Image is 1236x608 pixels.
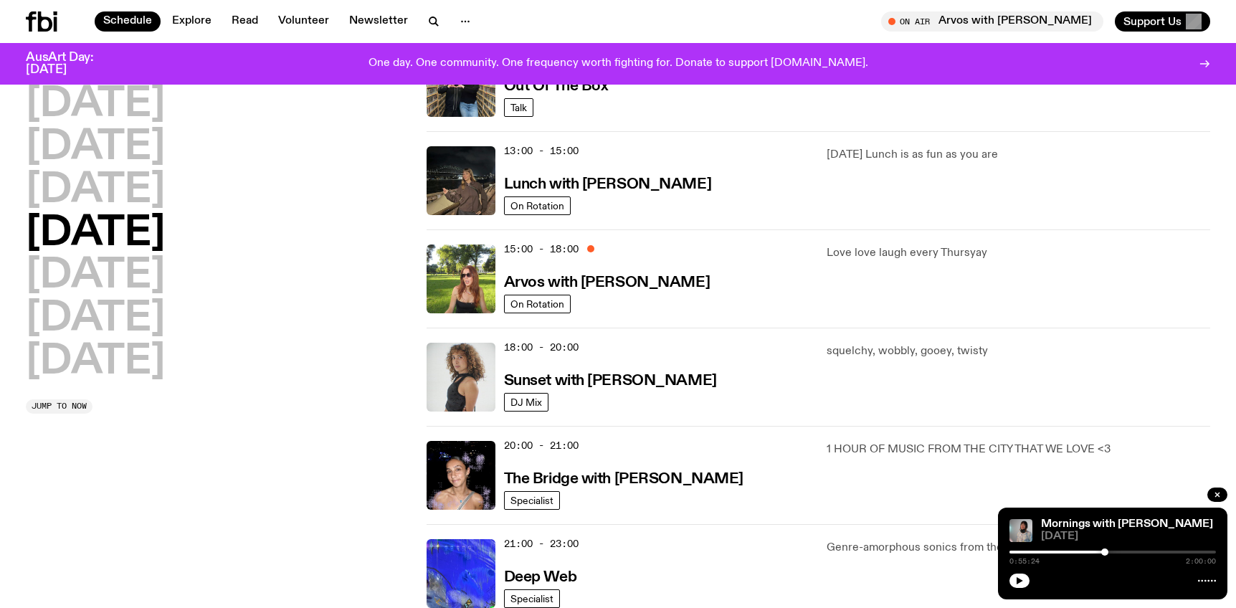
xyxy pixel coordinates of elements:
h3: AusArt Day: [DATE] [26,52,118,76]
p: One day. One community. One frequency worth fighting for. Donate to support [DOMAIN_NAME]. [369,57,868,70]
button: [DATE] [26,128,165,168]
img: Izzy Page stands above looking down at Opera Bar. She poses in front of the Harbour Bridge in the... [427,146,495,215]
button: Support Us [1115,11,1210,32]
p: Love love laugh every Thursyay [827,244,1210,262]
span: Specialist [510,593,553,604]
img: An abstract artwork, in bright blue with amorphous shapes, illustrated shimmers and small drawn c... [427,539,495,608]
span: 13:00 - 15:00 [504,144,579,158]
a: Mornings with [PERSON_NAME] [1041,518,1213,530]
button: [DATE] [26,85,165,125]
a: Specialist [504,491,560,510]
a: The Bridge with [PERSON_NAME] [504,469,743,487]
a: Specialist [504,589,560,608]
span: Specialist [510,495,553,505]
p: 1 HOUR OF MUSIC FROM THE CITY THAT WE LOVE <3 [827,441,1210,458]
a: Schedule [95,11,161,32]
a: On Rotation [504,295,571,313]
span: 18:00 - 20:00 [504,341,579,354]
a: Sunset with [PERSON_NAME] [504,371,717,389]
button: [DATE] [26,214,165,254]
button: [DATE] [26,171,165,211]
span: 21:00 - 23:00 [504,537,579,551]
p: [DATE] Lunch is as fun as you are [827,146,1210,163]
span: Jump to now [32,402,87,410]
button: [DATE] [26,256,165,296]
button: [DATE] [26,299,165,339]
a: On Rotation [504,196,571,215]
p: squelchy, wobbly, gooey, twisty [827,343,1210,360]
a: Newsletter [341,11,417,32]
span: Talk [510,102,527,113]
a: DJ Mix [504,393,548,412]
button: [DATE] [26,342,165,382]
span: 0:55:24 [1009,558,1040,565]
a: Volunteer [270,11,338,32]
span: On Rotation [510,298,564,309]
h3: Arvos with [PERSON_NAME] [504,275,710,290]
span: 20:00 - 21:00 [504,439,579,452]
p: Genre-amorphous sonics from the cyberdepths [827,539,1210,556]
a: Read [223,11,267,32]
span: On Rotation [510,200,564,211]
a: Explore [163,11,220,32]
a: Talk [504,98,533,117]
h3: Lunch with [PERSON_NAME] [504,177,711,192]
span: 15:00 - 18:00 [504,242,579,256]
a: Deep Web [504,567,576,585]
h3: The Bridge with [PERSON_NAME] [504,472,743,487]
img: Tangela looks past her left shoulder into the camera with an inquisitive look. She is wearing a s... [427,343,495,412]
a: Lunch with [PERSON_NAME] [504,174,711,192]
span: Support Us [1123,15,1182,28]
span: DJ Mix [510,396,542,407]
span: [DATE] [1041,531,1216,542]
img: Kana Frazer is smiling at the camera with her head tilted slightly to her left. She wears big bla... [1009,519,1032,542]
h3: Out Of The Box [504,79,609,94]
button: On AirArvos with [PERSON_NAME] [881,11,1103,32]
h3: Deep Web [504,570,576,585]
a: Arvos with [PERSON_NAME] [504,272,710,290]
span: 2:00:00 [1186,558,1216,565]
img: Lizzie Bowles is sitting in a bright green field of grass, with dark sunglasses and a black top. ... [427,244,495,313]
button: Jump to now [26,399,92,414]
a: Out Of The Box [504,76,609,94]
h3: Sunset with [PERSON_NAME] [504,374,717,389]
